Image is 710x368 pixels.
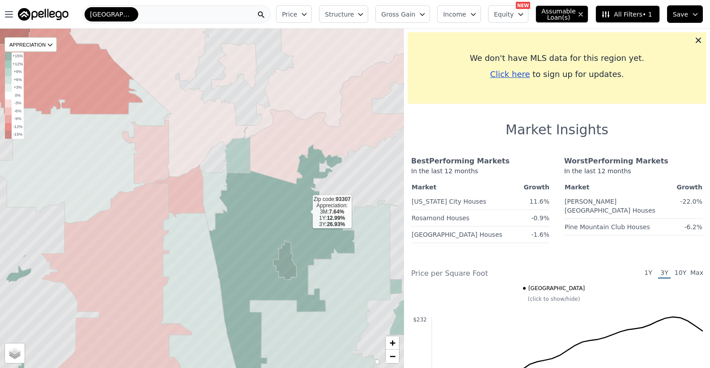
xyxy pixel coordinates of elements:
div: APPRECIATION [4,37,57,52]
a: Zoom out [386,350,399,363]
text: $232 [413,317,427,323]
td: +3% [12,84,24,92]
span: -22.0% [680,198,702,205]
button: Price [276,5,312,23]
td: -3% [12,99,24,107]
th: Growth [519,181,550,193]
div: In the last 12 months [411,167,550,181]
button: Equity [488,5,528,23]
a: [PERSON_NAME][GEOGRAPHIC_DATA] Houses [565,194,655,215]
button: Income [437,5,481,23]
button: Save [667,5,703,23]
th: Market [411,181,519,193]
h1: Market Insights [506,122,608,138]
td: -9% [12,115,24,123]
span: Equity [494,10,514,19]
span: All Filters • 1 [601,10,652,19]
span: -1.6% [531,231,549,238]
a: Layers [5,343,25,363]
a: Pine Mountain Club Houses [565,220,650,231]
td: 0% [12,92,24,100]
span: -6.2% [684,223,702,231]
span: 10Y [674,268,687,279]
span: 1Y [642,268,655,279]
span: Price [282,10,297,19]
button: Gross Gain [375,5,430,23]
span: Save [673,10,688,19]
span: Structure [325,10,353,19]
div: to sign up for updates. [415,68,699,81]
a: [GEOGRAPHIC_DATA] Houses [412,227,502,239]
span: Income [443,10,466,19]
th: Market [564,181,676,193]
a: Rosamond Houses [412,211,469,223]
a: [US_STATE] City Houses [412,194,486,206]
span: -0.9% [531,214,549,222]
span: − [390,351,395,362]
td: +12% [12,60,24,68]
td: +6% [12,76,24,84]
div: We don't have MLS data for this region yet. [415,52,699,64]
span: Max [690,268,703,279]
div: (click to show/hide) [405,295,703,303]
div: Worst Performing Markets [564,156,703,167]
div: In the last 12 months [564,167,703,181]
td: +9% [12,68,24,76]
th: Growth [676,181,703,193]
div: Price per Square Foot [411,268,557,279]
img: Pellego [18,8,68,21]
div: NEW [516,2,530,9]
td: -15% [12,131,24,139]
td: -6% [12,107,24,116]
span: [GEOGRAPHIC_DATA] [90,10,133,19]
span: Gross Gain [381,10,415,19]
a: Zoom in [386,336,399,350]
button: All Filters• 1 [595,5,659,23]
td: -12% [12,123,24,131]
span: [GEOGRAPHIC_DATA] [528,285,585,292]
span: Click here [490,69,530,79]
button: Assumable Loan(s) [536,5,588,23]
span: 11.6% [530,198,549,205]
span: + [390,337,395,348]
td: +15% [12,52,24,60]
span: Assumable Loan(s) [541,8,570,21]
span: 3Y [658,268,671,279]
div: Best Performing Markets [411,156,550,167]
button: Structure [319,5,368,23]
